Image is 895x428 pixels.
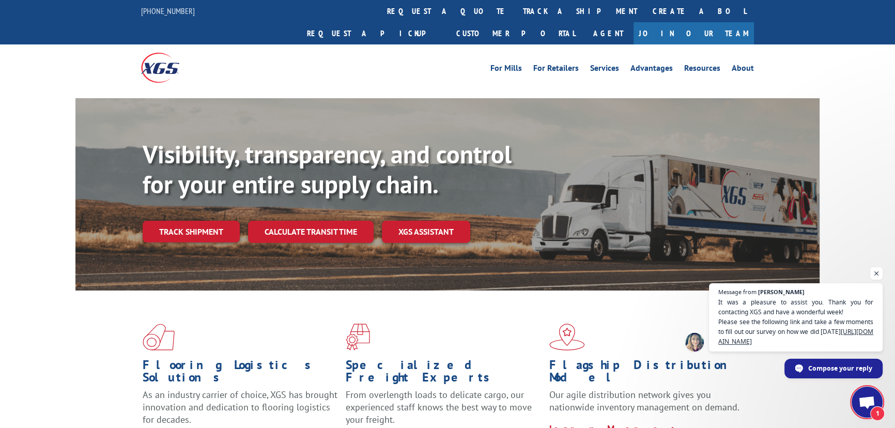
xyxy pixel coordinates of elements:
[808,359,872,377] span: Compose your reply
[870,406,885,421] span: 1
[143,138,512,200] b: Visibility, transparency, and control for your entire supply chain.
[533,64,579,75] a: For Retailers
[852,387,883,418] div: Open chat
[758,289,805,295] span: [PERSON_NAME]
[449,22,583,44] a: Customer Portal
[549,389,739,413] span: Our agile distribution network gives you nationwide inventory management on demand.
[583,22,634,44] a: Agent
[382,221,470,243] a: XGS ASSISTANT
[299,22,449,44] a: Request a pickup
[141,6,195,16] a: [PHONE_NUMBER]
[143,221,240,242] a: Track shipment
[684,64,720,75] a: Resources
[143,359,338,389] h1: Flooring Logistics Solutions
[718,297,873,346] span: It was a pleasure to assist you. Thank you for contacting XGS and have a wonderful week! Please s...
[346,324,370,350] img: xgs-icon-focused-on-flooring-red
[718,289,757,295] span: Message from
[630,64,673,75] a: Advantages
[549,359,745,389] h1: Flagship Distribution Model
[634,22,754,44] a: Join Our Team
[346,359,541,389] h1: Specialized Freight Experts
[143,324,175,350] img: xgs-icon-total-supply-chain-intelligence-red
[549,324,585,350] img: xgs-icon-flagship-distribution-model-red
[143,389,337,425] span: As an industry carrier of choice, XGS has brought innovation and dedication to flooring logistics...
[248,221,374,243] a: Calculate transit time
[490,64,522,75] a: For Mills
[732,64,754,75] a: About
[590,64,619,75] a: Services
